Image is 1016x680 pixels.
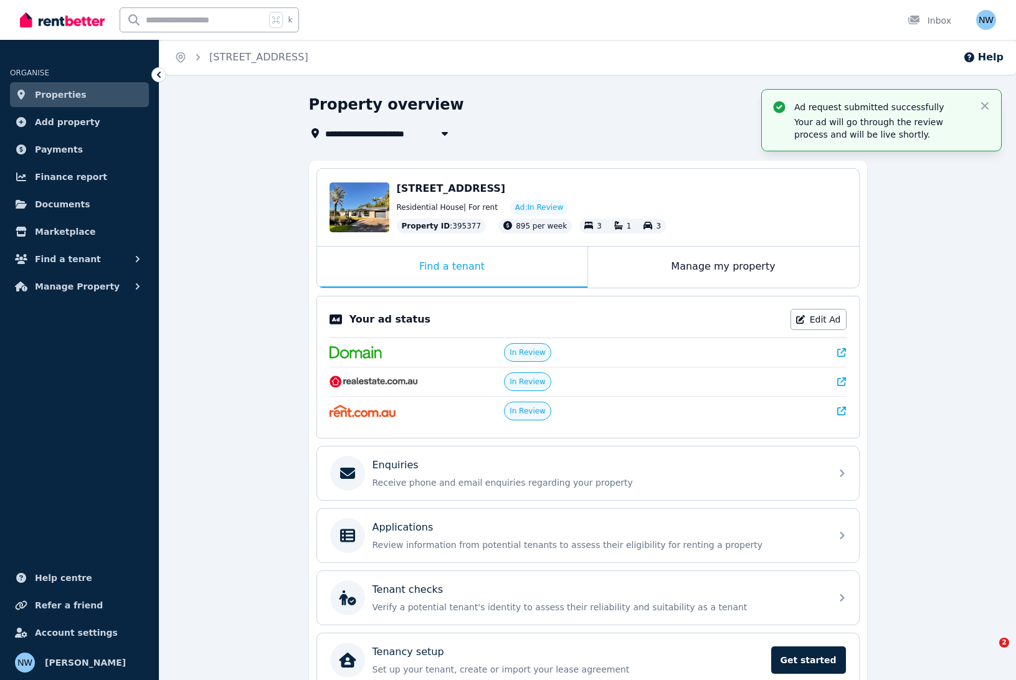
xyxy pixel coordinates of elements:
button: Help [963,50,1004,65]
p: Set up your tenant, create or import your lease agreement [373,663,764,676]
span: Add property [35,115,100,130]
p: Tenant checks [373,582,444,597]
a: Account settings [10,620,149,645]
p: Applications [373,520,434,535]
span: Marketplace [35,224,95,239]
p: Enquiries [373,458,419,473]
div: : 395377 [397,219,487,234]
span: Help centre [35,570,92,585]
span: Residential House | For rent [397,202,498,212]
img: Domain.com.au [330,346,382,359]
span: [PERSON_NAME] [45,655,126,670]
a: Add property [10,110,149,135]
span: Property ID [402,221,450,231]
p: Your ad status [349,312,430,327]
img: Nicole Welch [15,653,35,673]
span: Get started [771,646,846,674]
p: Verify a potential tenant's identity to assess their reliability and suitability as a tenant [373,601,824,613]
nav: Breadcrumb [159,40,323,75]
span: Manage Property [35,279,120,294]
a: Refer a friend [10,593,149,618]
img: Rent.com.au [330,405,396,417]
p: Tenancy setup [373,645,444,659]
a: Finance report [10,164,149,189]
span: k [288,15,292,25]
a: Help centre [10,565,149,590]
a: Payments [10,137,149,162]
span: Ad: In Review [515,202,563,212]
a: EnquiriesReceive phone and email enquiries regarding your property [317,446,859,500]
a: Properties [10,82,149,107]
span: 1 [627,222,632,230]
p: Ad request submitted successfully [794,101,969,113]
span: Refer a friend [35,598,103,613]
img: Nicole Welch [976,10,996,30]
span: 3 [597,222,602,230]
span: [STREET_ADDRESS] [397,182,506,194]
div: Inbox [908,14,951,27]
a: ApplicationsReview information from potential tenants to assess their eligibility for renting a p... [317,509,859,562]
p: Receive phone and email enquiries regarding your property [373,476,824,489]
button: Manage Property [10,274,149,299]
span: ORGANISE [10,68,49,77]
iframe: Intercom live chat [974,638,1004,668]
button: Find a tenant [10,247,149,272]
span: Documents [35,197,90,212]
span: 2 [999,638,1009,648]
a: Edit Ad [790,309,847,330]
a: [STREET_ADDRESS] [209,51,308,63]
span: Account settings [35,625,118,640]
h1: Property overview [309,95,464,115]
span: Find a tenant [35,252,101,267]
span: 3 [656,222,661,230]
a: Documents [10,192,149,217]
span: In Review [510,347,546,357]
div: Find a tenant [317,247,587,288]
span: In Review [510,377,546,387]
a: Tenant checksVerify a potential tenant's identity to assess their reliability and suitability as ... [317,571,859,625]
span: Payments [35,142,83,157]
span: Finance report [35,169,107,184]
img: RealEstate.com.au [330,375,419,388]
div: Manage my property [588,247,859,288]
p: Review information from potential tenants to assess their eligibility for renting a property [373,539,824,551]
a: Marketplace [10,219,149,244]
span: In Review [510,406,546,416]
img: RentBetter [20,11,105,29]
span: 895 per week [516,222,567,230]
p: Your ad will go through the review process and will be live shortly. [794,116,969,141]
span: Properties [35,87,87,102]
